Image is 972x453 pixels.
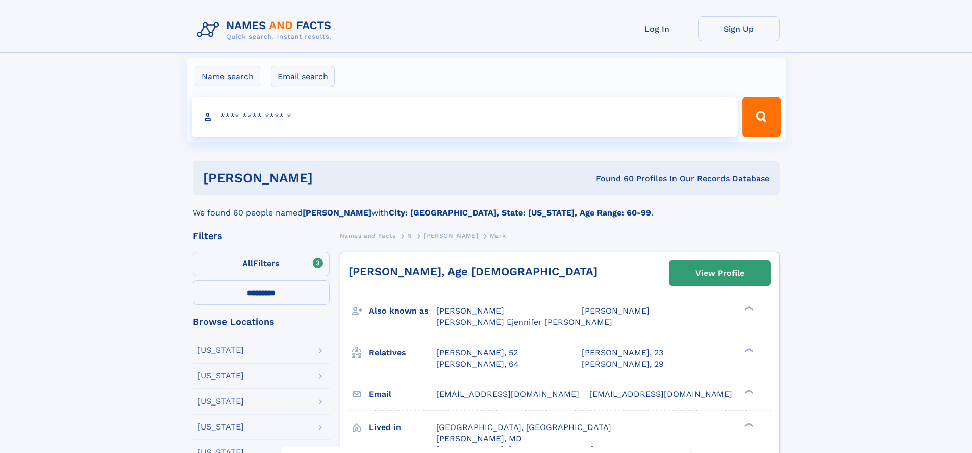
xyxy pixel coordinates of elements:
[669,261,770,285] a: View Profile
[271,66,335,87] label: Email search
[348,265,597,278] a: [PERSON_NAME], Age [DEMOGRAPHIC_DATA]
[369,419,436,436] h3: Lived in
[192,97,738,137] input: search input
[589,389,732,399] span: [EMAIL_ADDRESS][DOMAIN_NAME]
[436,317,612,327] span: [PERSON_NAME] Ejennifer [PERSON_NAME]
[695,261,744,285] div: View Profile
[197,423,244,431] div: [US_STATE]
[436,389,579,399] span: [EMAIL_ADDRESS][DOMAIN_NAME]
[193,231,330,241] div: Filters
[197,346,244,354] div: [US_STATE]
[197,372,244,380] div: [US_STATE]
[616,16,698,41] a: Log In
[742,305,754,312] div: ❯
[423,229,478,242] a: [PERSON_NAME]
[407,229,412,242] a: N
[193,195,780,219] div: We found 60 people named with .
[193,317,330,326] div: Browse Locations
[490,232,506,240] span: Mark
[369,302,436,320] h3: Also known as
[203,172,455,184] h1: [PERSON_NAME]
[303,208,371,218] b: [PERSON_NAME]
[407,232,412,240] span: N
[195,66,260,87] label: Name search
[340,229,396,242] a: Names and Facts
[742,97,780,137] button: Search Button
[369,344,436,362] h3: Relatives
[423,232,478,240] span: [PERSON_NAME]
[436,422,611,432] span: [GEOGRAPHIC_DATA], [GEOGRAPHIC_DATA]
[436,434,522,443] span: [PERSON_NAME], MD
[742,421,754,428] div: ❯
[436,347,518,359] a: [PERSON_NAME], 52
[742,388,754,395] div: ❯
[742,347,754,353] div: ❯
[582,306,650,316] span: [PERSON_NAME]
[436,306,504,316] span: [PERSON_NAME]
[197,397,244,406] div: [US_STATE]
[582,347,663,359] a: [PERSON_NAME], 23
[369,386,436,403] h3: Email
[698,16,780,41] a: Sign Up
[454,173,769,184] div: Found 60 Profiles In Our Records Database
[193,252,330,276] label: Filters
[436,359,519,370] a: [PERSON_NAME], 64
[389,208,651,218] b: City: [GEOGRAPHIC_DATA], State: [US_STATE], Age Range: 60-99
[193,16,340,44] img: Logo Names and Facts
[582,359,664,370] a: [PERSON_NAME], 29
[242,258,253,268] span: All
